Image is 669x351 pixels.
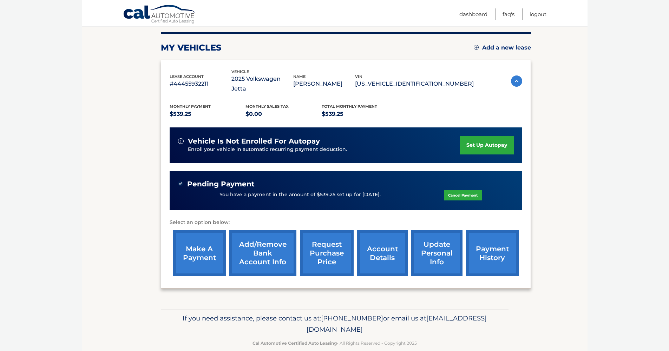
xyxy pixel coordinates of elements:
p: #44455932211 [170,79,231,89]
img: add.svg [474,45,479,50]
span: Pending Payment [187,180,255,188]
p: Select an option below: [170,218,522,227]
span: lease account [170,74,204,79]
a: Add/Remove bank account info [229,230,296,276]
p: Enroll your vehicle in automatic recurring payment deduction. [188,146,460,153]
a: Cancel Payment [444,190,482,200]
p: You have a payment in the amount of $539.25 set up for [DATE]. [219,191,381,199]
h2: my vehicles [161,42,222,53]
strong: Cal Automotive Certified Auto Leasing [252,340,337,346]
a: make a payment [173,230,226,276]
span: Total Monthly Payment [322,104,377,109]
img: accordion-active.svg [511,75,522,87]
span: vehicle is not enrolled for autopay [188,137,320,146]
a: Logout [530,8,546,20]
p: $539.25 [322,109,398,119]
p: $539.25 [170,109,246,119]
a: Dashboard [459,8,487,20]
a: payment history [466,230,519,276]
a: Add a new lease [474,44,531,51]
a: request purchase price [300,230,354,276]
img: alert-white.svg [178,138,184,144]
p: - All Rights Reserved - Copyright 2025 [165,339,504,347]
a: set up autopay [460,136,513,154]
span: [PHONE_NUMBER] [321,314,383,322]
p: $0.00 [245,109,322,119]
p: If you need assistance, please contact us at: or email us at [165,313,504,335]
p: [US_VEHICLE_IDENTIFICATION_NUMBER] [355,79,474,89]
a: account details [357,230,408,276]
span: vehicle [231,69,249,74]
a: update personal info [411,230,463,276]
span: vin [355,74,362,79]
span: Monthly sales Tax [245,104,289,109]
span: [EMAIL_ADDRESS][DOMAIN_NAME] [307,314,487,333]
span: Monthly Payment [170,104,211,109]
a: FAQ's [503,8,514,20]
p: [PERSON_NAME] [293,79,355,89]
a: Cal Automotive [123,5,197,25]
p: 2025 Volkswagen Jetta [231,74,293,94]
span: name [293,74,306,79]
img: check-green.svg [178,181,183,186]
